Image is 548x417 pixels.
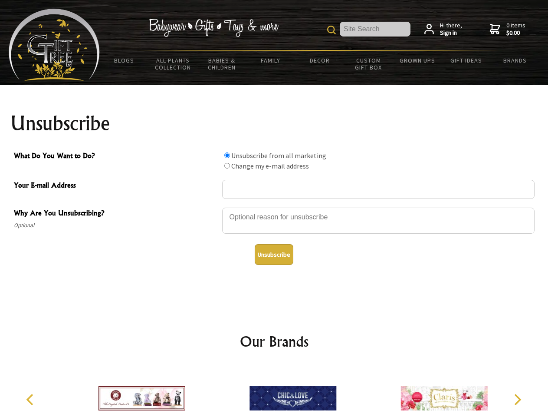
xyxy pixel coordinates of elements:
strong: $0.00 [506,29,525,37]
a: Family [246,51,295,69]
a: Gift Ideas [442,51,491,69]
a: Grown Ups [393,51,442,69]
a: Hi there,Sign in [424,22,462,37]
button: Previous [22,390,41,409]
span: What Do You Want to Do? [14,150,218,163]
span: Your E-mail Address [14,180,218,192]
textarea: Why Are You Unsubscribing? [222,208,535,234]
span: Why Are You Unsubscribing? [14,208,218,220]
input: Site Search [340,22,410,36]
label: Change my e-mail address [231,162,309,170]
a: Brands [491,51,540,69]
h2: Our Brands [17,331,531,352]
span: 0 items [506,21,525,37]
a: BLOGS [100,51,149,69]
input: What Do You Want to Do? [224,152,230,158]
strong: Sign in [440,29,462,37]
input: Your E-mail Address [222,180,535,199]
img: Babywear - Gifts - Toys & more [148,19,279,37]
label: Unsubscribe from all marketing [231,151,326,160]
img: product search [327,26,336,34]
input: What Do You Want to Do? [224,163,230,169]
h1: Unsubscribe [10,113,538,134]
button: Next [508,390,527,409]
a: Decor [295,51,344,69]
button: Unsubscribe [255,244,293,265]
a: 0 items$0.00 [490,22,525,37]
span: Hi there, [440,22,462,37]
a: Babies & Children [197,51,246,76]
a: All Plants Collection [149,51,198,76]
img: Babyware - Gifts - Toys and more... [9,9,100,81]
a: Custom Gift Box [344,51,393,76]
span: Optional [14,220,218,231]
